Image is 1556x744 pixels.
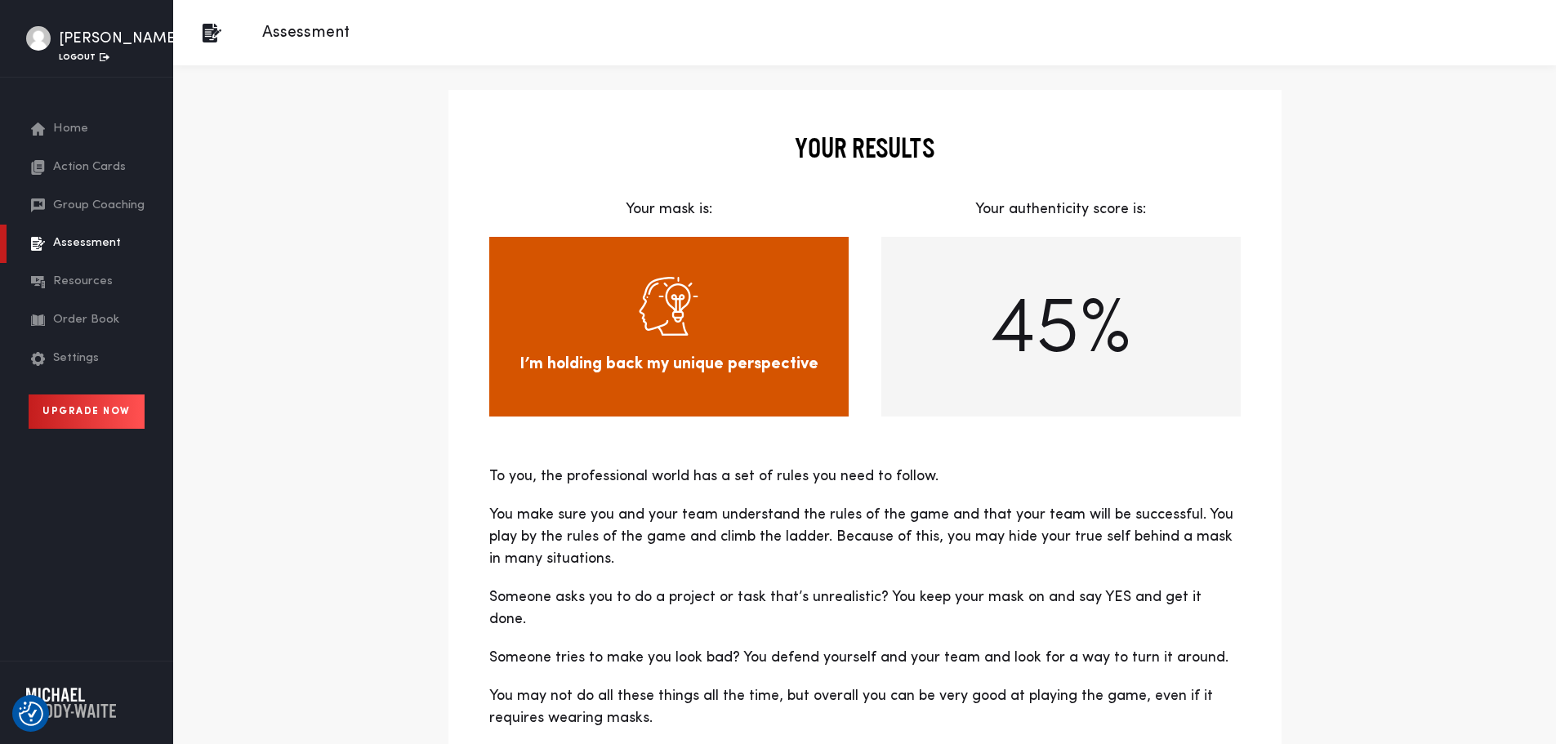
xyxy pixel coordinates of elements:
span: Resources [53,273,113,292]
h3: Your Results [489,131,1241,166]
img: Revisit consent button [19,702,43,726]
span: Settings [53,350,99,368]
a: Action Cards [31,149,149,187]
span: You may not do all these things all the time, but overall you can be very good at playing the gam... [489,688,1213,725]
p: Assessment [246,20,350,45]
button: Consent Preferences [19,702,43,726]
p: Your mask is: [489,198,849,221]
a: Upgrade Now [29,394,145,429]
span: Order Book [53,311,119,330]
a: Group Coaching [31,187,149,225]
span: Action Cards [53,158,126,177]
div: [PERSON_NAME] [59,28,181,50]
a: Settings [31,340,149,378]
p: 45% [881,237,1241,417]
span: You make sure you and your team understand the rules of the game and that your team will be succe... [489,507,1233,566]
a: Order Book [31,301,149,340]
p: I’m holding back my unique perspective [514,352,824,376]
span: Someone tries to make you look bad? You defend yourself and your team and look for a way to turn ... [489,650,1228,665]
span: Someone asks you to do a project or task that’s unrealistic? You keep your mask on and say YES an... [489,590,1202,626]
p: Your authenticity score is: [881,198,1241,221]
a: Logout [59,53,109,61]
span: Group Coaching [53,197,145,216]
a: Home [31,110,149,149]
a: Resources [31,263,149,301]
span: To you, the professional world has a set of rules you need to follow. [489,469,939,483]
span: Assessment [53,234,121,253]
span: Home [53,120,88,139]
a: Assessment [31,225,149,263]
